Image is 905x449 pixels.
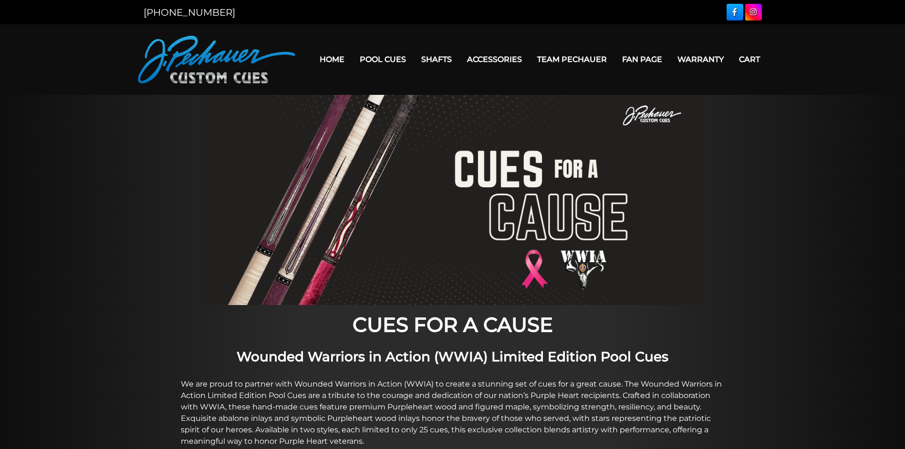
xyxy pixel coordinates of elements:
strong: CUES FOR A CAUSE [353,312,553,337]
a: Pool Cues [352,47,414,71]
a: Team Pechauer [530,47,614,71]
a: [PHONE_NUMBER] [144,7,235,18]
a: Accessories [459,47,530,71]
strong: Wounded Warriors in Action (WWIA) Limited Edition Pool Cues [237,348,668,365]
p: We are proud to partner with Wounded Warriors in Action (WWIA) to create a stunning set of cues f... [181,378,725,447]
a: Cart [731,47,768,71]
a: Shafts [414,47,459,71]
a: Fan Page [614,47,670,71]
a: Warranty [670,47,731,71]
img: Pechauer Custom Cues [138,36,295,83]
a: Home [312,47,352,71]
